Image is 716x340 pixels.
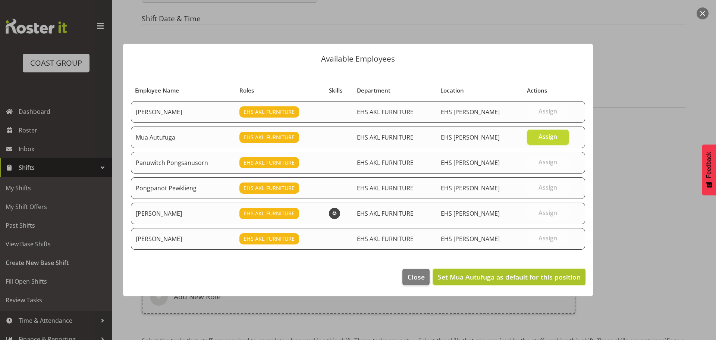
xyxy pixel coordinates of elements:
span: Department [357,86,390,95]
span: Feedback [706,152,712,178]
span: EHS AKL FURNITURE [244,133,295,141]
span: Set Mua Autufuga as default for this position [438,272,581,281]
span: Actions [527,86,547,95]
span: Assign [538,209,557,216]
span: EHS [PERSON_NAME] [441,209,500,218]
span: EHS AKL FURNITURE [357,159,414,167]
span: EHS AKL FURNITURE [244,108,295,116]
span: EHS AKL FURNITURE [244,184,295,192]
span: EHS AKL FURNITURE [244,235,295,243]
td: Panuwitch Pongsanusorn [131,152,235,174]
td: [PERSON_NAME] [131,101,235,123]
span: EHS AKL FURNITURE [244,209,295,218]
span: EHS [PERSON_NAME] [441,108,500,116]
span: EHS AKL FURNITURE [357,108,414,116]
button: Feedback - Show survey [702,144,716,195]
span: Assign [538,133,557,140]
td: Mua Autufuga [131,127,235,148]
span: Assign [538,158,557,166]
span: EHS AKL FURNITURE [357,133,414,141]
span: EHS [PERSON_NAME] [441,133,500,141]
span: EHS [PERSON_NAME] [441,159,500,167]
td: [PERSON_NAME] [131,228,235,250]
span: EHS AKL FURNITURE [357,184,414,192]
span: Location [440,86,464,95]
span: EHS AKL FURNITURE [357,209,414,218]
td: Pongpanot Pewklieng [131,177,235,199]
span: EHS [PERSON_NAME] [441,235,500,243]
td: [PERSON_NAME] [131,203,235,224]
span: EHS AKL FURNITURE [357,235,414,243]
span: Roles [239,86,254,95]
button: Set Mua Autufuga as default for this position [433,269,585,285]
span: Assign [538,107,557,115]
span: Close [408,272,425,282]
span: EHS AKL FURNITURE [244,159,295,167]
p: Available Employees [131,55,585,63]
span: Skills [329,86,342,95]
span: Employee Name [135,86,179,95]
span: EHS [PERSON_NAME] [441,184,500,192]
span: Assign [538,234,557,242]
span: Assign [538,184,557,191]
button: Close [402,269,429,285]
